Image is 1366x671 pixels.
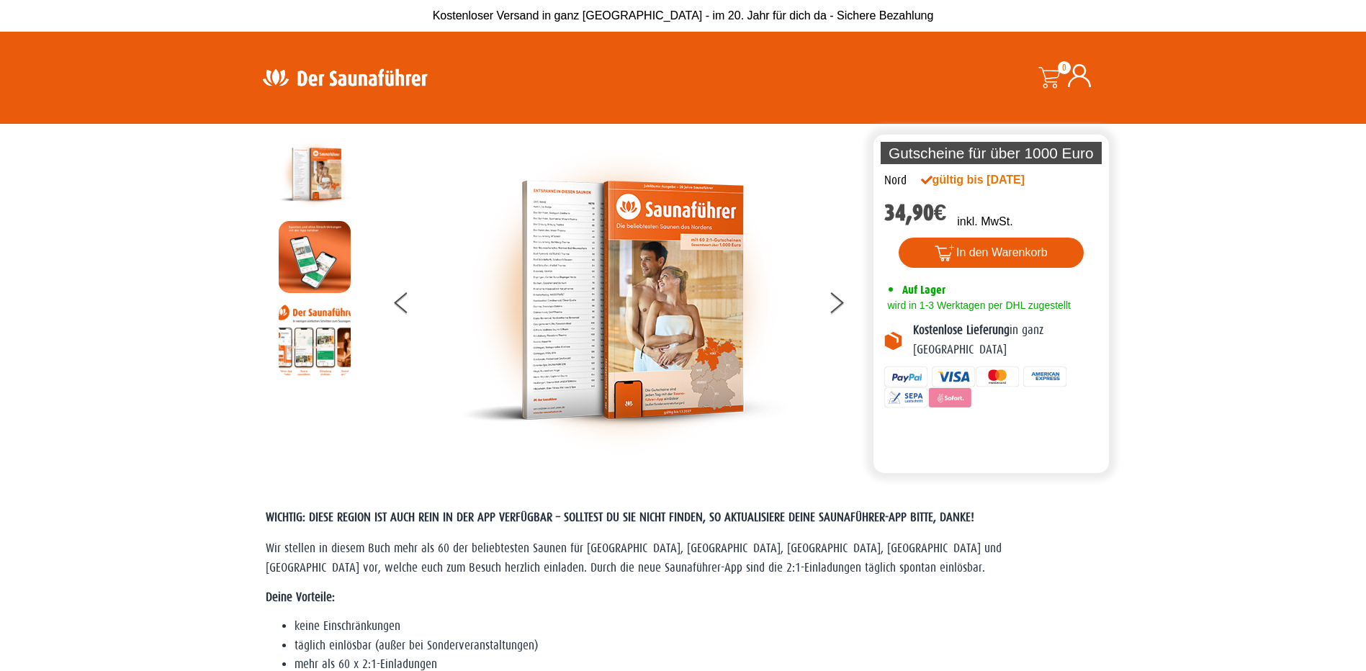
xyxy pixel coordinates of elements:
button: In den Warenkorb [899,238,1084,268]
span: € [934,199,947,226]
div: Nord [884,171,907,190]
div: gültig bis [DATE] [921,171,1056,189]
img: der-saunafuehrer-2025-nord [279,138,351,210]
strong: Deine Vorteile: [266,590,335,604]
li: keine Einschränkungen [295,617,1101,636]
img: der-saunafuehrer-2025-nord [462,138,786,462]
p: in ganz [GEOGRAPHIC_DATA] [913,321,1099,359]
span: wird in 1-3 Werktagen per DHL zugestellt [884,300,1071,311]
p: Gutscheine für über 1000 Euro [881,142,1102,164]
bdi: 34,90 [884,199,947,226]
span: Kostenloser Versand in ganz [GEOGRAPHIC_DATA] - im 20. Jahr für dich da - Sichere Bezahlung [433,9,934,22]
b: Kostenlose Lieferung [913,323,1010,337]
span: WICHTIG: DIESE REGION IST AUCH REIN IN DER APP VERFÜGBAR – SOLLTEST DU SIE NICHT FINDEN, SO AKTUA... [266,510,974,524]
img: Anleitung7tn [279,304,351,376]
p: inkl. MwSt. [957,213,1012,230]
li: täglich einlösbar (außer bei Sonderveranstaltungen) [295,636,1101,655]
img: MOCKUP-iPhone_regional [279,221,351,293]
span: 0 [1058,61,1071,74]
span: Auf Lager [902,283,945,297]
span: Wir stellen in diesem Buch mehr als 60 der beliebtesten Saunen für [GEOGRAPHIC_DATA], [GEOGRAPHIC... [266,541,1002,574]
